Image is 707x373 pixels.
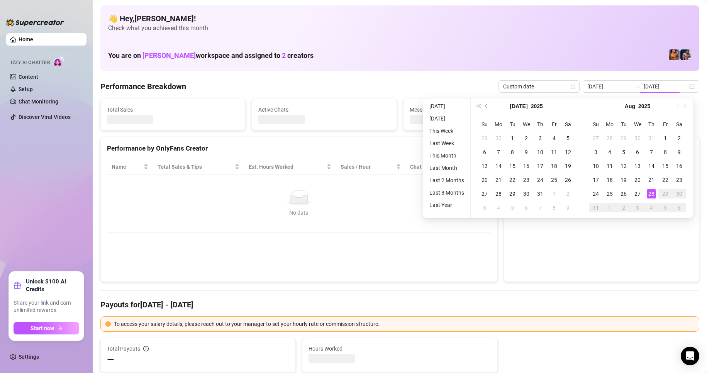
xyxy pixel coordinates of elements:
[19,114,71,120] a: Discover Viral Videos
[108,24,692,32] span: Check what you achieved this month
[258,105,390,114] span: Active Chats
[19,98,58,105] a: Chat Monitoring
[669,49,680,60] img: JG
[100,299,699,310] h4: Payouts for [DATE] - [DATE]
[107,159,153,175] th: Name
[510,143,693,154] div: Sales by OnlyFans Creator
[108,51,314,60] h1: You are on workspace and assigned to creators
[587,82,631,91] input: Start date
[336,159,405,175] th: Sales / Hour
[143,346,149,351] span: info-circle
[107,344,140,353] span: Total Payouts
[31,325,54,331] span: Start now
[53,56,65,67] img: AI Chatter
[309,344,491,353] span: Hours Worked
[19,354,39,360] a: Settings
[153,159,244,175] th: Total Sales & Tips
[108,13,692,24] h4: 👋 Hey, [PERSON_NAME] !
[571,84,575,89] span: calendar
[105,321,111,327] span: exclamation-circle
[644,82,688,91] input: End date
[114,320,694,328] div: To access your salary details, please reach out to your manager to set your hourly rate or commis...
[634,83,641,90] span: to
[681,347,699,365] div: Open Intercom Messenger
[249,163,325,171] div: Est. Hours Worked
[107,354,114,366] span: —
[57,326,63,331] span: arrow-right
[14,299,79,314] span: Share your link and earn unlimited rewards
[6,19,64,26] img: logo-BBDzfeDw.svg
[410,163,480,171] span: Chat Conversion
[107,143,491,154] div: Performance by OnlyFans Creator
[19,36,33,42] a: Home
[26,278,79,293] strong: Unlock $100 AI Credits
[14,281,21,289] span: gift
[158,163,233,171] span: Total Sales & Tips
[680,49,691,60] img: Axel
[503,81,575,92] span: Custom date
[100,81,186,92] h4: Performance Breakdown
[112,163,142,171] span: Name
[14,322,79,334] button: Start nowarrow-right
[405,159,491,175] th: Chat Conversion
[410,105,542,114] span: Messages Sent
[341,163,395,171] span: Sales / Hour
[142,51,196,59] span: [PERSON_NAME]
[107,105,239,114] span: Total Sales
[19,74,38,80] a: Content
[115,209,483,217] div: No data
[634,83,641,90] span: swap-right
[19,86,33,92] a: Setup
[11,59,50,66] span: Izzy AI Chatter
[282,51,286,59] span: 2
